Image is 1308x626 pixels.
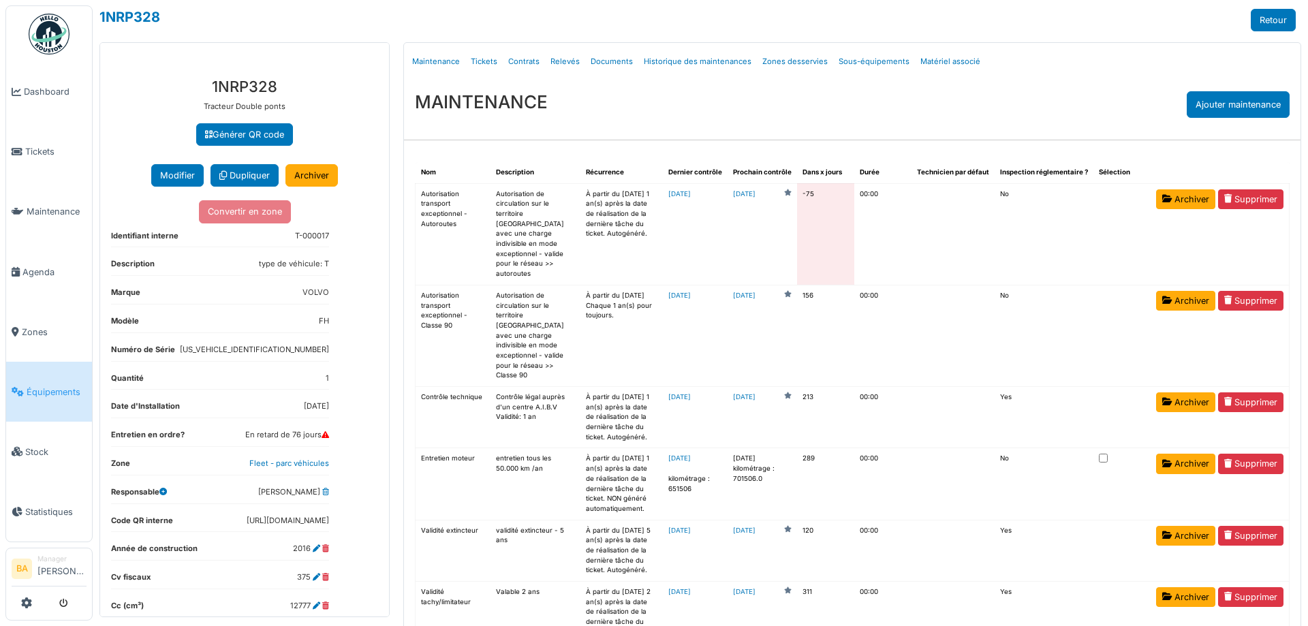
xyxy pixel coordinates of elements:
dt: Modèle [111,315,139,332]
span: translation missing: fr.shared.yes [1000,527,1012,534]
a: Zones desservies [757,46,833,78]
span: Stock [25,445,87,458]
td: Contrôle technique [416,387,491,448]
a: [DATE] [668,588,691,595]
dt: Cv fiscaux [111,572,151,589]
td: 156 [797,285,854,386]
span: Agenda [22,266,87,279]
a: BA Manager[PERSON_NAME] [12,554,87,586]
dd: [PERSON_NAME] [258,486,329,498]
span: translation missing: fr.shared.yes [1000,588,1012,595]
a: Supprimer [1218,526,1283,546]
td: À partir du [DATE] Chaque 1 an(s) pour toujours. [580,285,663,386]
h3: 1NRP328 [111,78,378,95]
td: 213 [797,387,854,448]
dt: Numéro de Série [111,344,175,361]
h3: MAINTENANCE [415,91,548,112]
a: Agenda [6,242,92,302]
a: Maintenance [407,46,465,78]
a: Supprimer [1218,189,1283,209]
td: 00:00 [854,387,912,448]
dd: [US_VEHICLE_IDENTIFICATION_NUMBER] [180,344,329,356]
dt: Année de construction [111,543,198,560]
td: entretien tous les 50.000 km /an [490,448,580,520]
td: kilométrage : 651506 [663,448,728,520]
td: 00:00 [854,448,912,520]
dd: 12777 [290,600,329,612]
span: Dashboard [24,85,87,98]
a: Tickets [465,46,503,78]
span: translation missing: fr.shared.no [1000,292,1009,299]
dd: VOLVO [302,287,329,298]
td: À partir du [DATE] 1 an(s) après la date de réalisation de la dernière tâche du ticket. Autogénéré. [580,387,663,448]
a: [DATE] [733,526,756,536]
a: [DATE] [733,392,756,403]
td: 00:00 [854,183,912,285]
a: Dupliquer [211,164,279,187]
a: Archiver [1156,291,1215,311]
dd: type de véhicule: T [259,258,329,270]
a: Archiver [1156,526,1215,546]
th: Description [490,162,580,183]
a: Supprimer [1218,454,1283,473]
dd: FH [319,315,329,327]
dd: T-000017 [295,230,329,242]
td: Validité extincteur [416,520,491,581]
a: [DATE] [668,393,691,401]
a: Archiver [1156,454,1215,473]
a: [DATE] [668,454,691,462]
dd: 2016 [293,543,329,554]
a: Archiver [285,164,338,187]
td: À partir du [DATE] 1 an(s) après la date de réalisation de la dernière tâche du ticket. NON génér... [580,448,663,520]
td: Contrôle légal auprès d'un centre A.I.B.V Validité: 1 an [490,387,580,448]
a: Supprimer [1218,587,1283,607]
li: [PERSON_NAME] [37,554,87,583]
dt: Cc (cm³) [111,600,144,617]
a: Fleet - parc véhicules [249,458,329,468]
td: Autorisation de circulation sur le territoire [GEOGRAPHIC_DATA] avec une charge indivisible en mo... [490,183,580,285]
a: Historique des maintenances [638,46,757,78]
a: Archiver [1156,587,1215,607]
td: 289 [797,448,854,520]
th: Inspection réglementaire ? [995,162,1093,183]
dt: Description [111,258,155,275]
th: Prochain contrôle [728,162,797,183]
td: -75 [797,183,854,285]
span: Zones [22,326,87,339]
a: Stock [6,422,92,482]
a: [DATE] [668,190,691,198]
th: Dernier contrôle [663,162,728,183]
span: translation missing: fr.shared.no [1000,454,1009,462]
a: Documents [585,46,638,78]
a: Équipements [6,362,92,422]
div: Ajouter maintenance [1187,91,1290,118]
a: Zones [6,302,92,362]
a: Sous-équipements [833,46,915,78]
a: Maintenance [6,182,92,242]
li: BA [12,559,32,579]
td: Autorisation transport exceptionnel - Classe 90 [416,285,491,386]
img: Badge_color-CXgf-gQk.svg [29,14,69,54]
th: Nom [416,162,491,183]
dd: 375 [297,572,329,583]
dt: Code QR interne [111,515,173,532]
span: Statistiques [25,505,87,518]
a: [DATE] [733,291,756,301]
td: Autorisation transport exceptionnel - Autoroutes [416,183,491,285]
dd: 1 [326,373,329,384]
a: Archiver [1156,189,1215,209]
a: Supprimer [1218,291,1283,311]
div: Manager [37,554,87,564]
dd: En retard de 76 jours [245,429,329,441]
td: validité extincteur - 5 ans [490,520,580,581]
dt: Marque [111,287,140,304]
td: Autorisation de circulation sur le territoire [GEOGRAPHIC_DATA] avec une charge indivisible en mo... [490,285,580,386]
a: Supprimer [1218,392,1283,412]
dd: [DATE] [304,401,329,412]
td: À partir du [DATE] 5 an(s) après la date de réalisation de la dernière tâche du ticket. Autogénéré. [580,520,663,581]
p: Tracteur Double ponts [111,101,378,112]
a: Matériel associé [915,46,986,78]
th: Sélection [1093,162,1151,183]
dt: Zone [111,458,130,475]
dt: Date d'Installation [111,401,180,418]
